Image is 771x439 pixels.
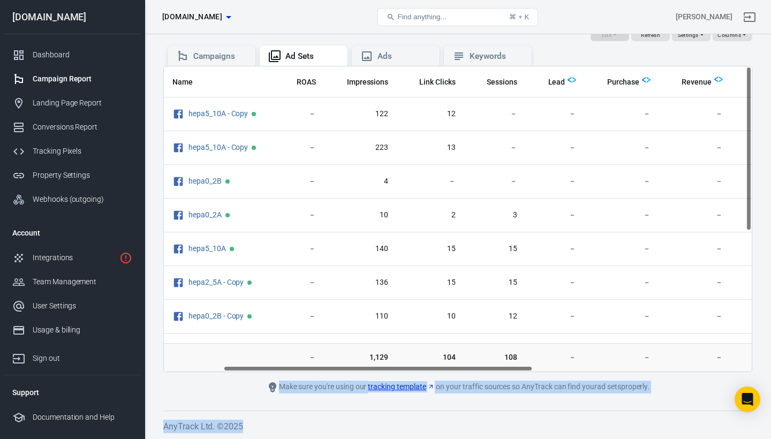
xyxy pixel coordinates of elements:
div: Usage & billing [33,324,132,336]
svg: 1 networks not verified yet [119,252,132,264]
span: Columns [717,31,741,40]
button: Find anything...⌘ + K [377,8,538,26]
a: Dashboard [4,43,141,67]
span: worldwidehealthytip.com [162,10,222,24]
a: User Settings [4,294,141,318]
div: ⌘ + K [509,13,529,21]
a: Usage & billing [4,318,141,342]
div: Sign out [33,353,132,364]
div: Account id: GXqx2G2u [676,11,732,22]
span: Settings [678,31,699,40]
div: Property Settings [33,170,132,181]
div: Open Intercom Messenger [735,387,760,412]
a: tracking template [368,381,434,392]
a: Property Settings [4,163,141,187]
div: Make sure you're using our on your traffic sources so AnyTrack can find your ad sets properly. [217,381,699,393]
span: Find anything... [397,13,446,21]
a: Integrations [4,246,141,270]
a: Conversions Report [4,115,141,139]
button: [DOMAIN_NAME] [158,7,235,27]
div: [DOMAIN_NAME] [4,12,141,22]
div: Landing Page Report [33,97,132,109]
div: Webhooks (outgoing) [33,194,132,205]
a: Webhooks (outgoing) [4,187,141,211]
a: Campaign Report [4,67,141,91]
li: Support [4,380,141,405]
div: Team Management [33,276,132,287]
div: Dashboard [33,49,132,60]
div: Documentation and Help [33,412,132,423]
li: Account [4,220,141,246]
div: Ad Sets [285,51,339,62]
a: Landing Page Report [4,91,141,115]
div: Conversions Report [33,122,132,133]
div: Campaigns [193,51,247,62]
div: Campaign Report [33,73,132,85]
div: Tracking Pixels [33,146,132,157]
div: Keywords [470,51,523,62]
a: Sign out [737,4,762,30]
div: User Settings [33,300,132,312]
a: Team Management [4,270,141,294]
h6: AnyTrack Ltd. © 2025 [163,420,752,433]
div: Integrations [33,252,115,263]
a: Sign out [4,342,141,370]
div: Ads [377,51,431,62]
a: Tracking Pixels [4,139,141,163]
span: Refresh [641,31,660,40]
